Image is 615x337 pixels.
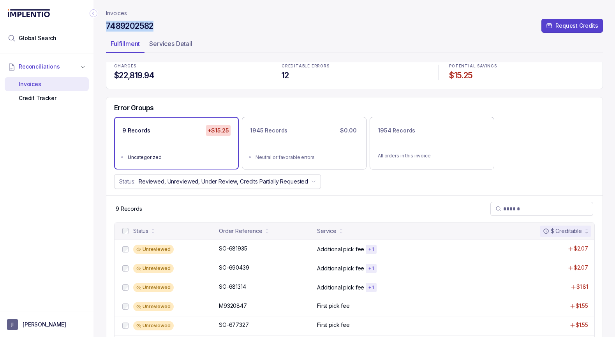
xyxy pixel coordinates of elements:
[219,302,247,310] p: M9320847
[543,227,582,235] div: $ Creditable
[114,174,321,189] button: Status:Reviewed, Unreviewed, Under Review, Credits Partially Requested
[106,21,153,32] h4: 7489202582
[149,39,192,48] p: Services Detail
[378,152,486,160] p: All orders in this invoice
[11,77,83,91] div: Invoices
[116,205,142,213] p: 9 Records
[106,37,144,53] li: Tab Fulfillment
[122,127,150,134] p: 9 Records
[317,227,337,235] div: Service
[5,58,89,75] button: Reconciliations
[317,265,364,272] p: Additional pick fee
[317,321,350,329] p: First pick fee
[122,246,129,252] input: checkbox-checkbox
[574,264,588,272] p: $2.07
[219,245,247,252] p: SO-681935
[449,70,595,81] h4: $15.25
[122,323,129,329] input: checkbox-checkbox
[449,64,595,69] p: POTENTIAL SAVINGS
[219,321,249,329] p: SO-677327
[368,265,374,272] p: + 1
[106,9,127,17] nav: breadcrumb
[139,178,308,185] p: Reviewed, Unreviewed, Under Review, Credits Partially Requested
[368,246,374,252] p: + 1
[19,34,56,42] span: Global Search
[89,9,98,18] div: Collapse Icon
[317,245,364,253] p: Additional pick fee
[114,104,154,112] h5: Error Groups
[378,127,415,134] p: 1954 Records
[133,227,148,235] div: Status
[282,64,427,69] p: CREDITABLE ERRORS
[106,37,603,53] ul: Tab Group
[116,205,142,213] div: Remaining page entries
[282,70,427,81] h4: 12
[122,284,129,291] input: checkbox-checkbox
[576,302,588,310] p: $1.55
[7,319,86,330] button: User initials[PERSON_NAME]
[574,245,588,252] p: $2.07
[122,228,129,234] input: checkbox-checkbox
[256,154,358,161] div: Neutral or favorable errors
[219,283,246,291] p: SO-681314
[317,284,364,291] p: Additional pick fee
[19,63,60,71] span: Reconciliations
[122,265,129,272] input: checkbox-checkbox
[11,91,83,105] div: Credit Tracker
[368,284,374,291] p: + 1
[7,319,18,330] span: User initials
[114,70,260,81] h4: $22,819.94
[23,321,66,328] p: [PERSON_NAME]
[106,9,127,17] a: Invoices
[576,283,588,291] p: $1.81
[206,125,231,136] p: +$15.25
[317,302,350,310] p: First pick fee
[119,178,136,185] p: Status:
[541,19,603,33] button: Request Credits
[133,283,174,292] div: Unreviewed
[338,125,358,136] p: $0.00
[5,76,89,107] div: Reconciliations
[111,39,140,48] p: Fulfillment
[133,321,174,330] div: Unreviewed
[133,302,174,311] div: Unreviewed
[144,37,197,53] li: Tab Services Detail
[122,303,129,310] input: checkbox-checkbox
[219,227,263,235] div: Order Reference
[133,264,174,273] div: Unreviewed
[219,264,249,272] p: SO-690439
[250,127,287,134] p: 1945 Records
[114,64,260,69] p: CHARGES
[133,245,174,254] div: Unreviewed
[576,321,588,329] p: $1.55
[555,22,598,30] p: Request Credits
[128,154,230,161] div: Uncategorized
